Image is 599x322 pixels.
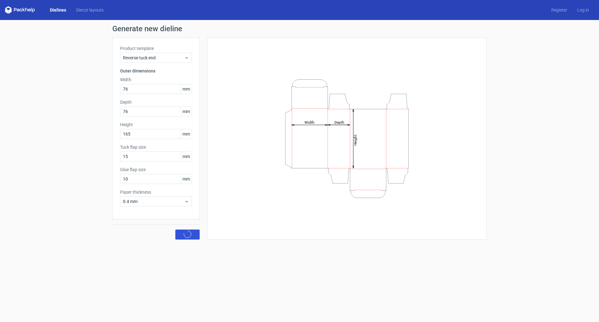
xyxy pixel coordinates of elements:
[546,7,572,13] a: Register
[120,189,192,195] label: Paper thickness
[120,77,192,83] label: Width
[304,120,314,124] tspan: Width
[120,99,192,105] label: Depth
[71,7,109,13] a: Diecut layouts
[572,7,594,13] a: Log in
[123,55,184,61] span: Reverse tuck end
[181,84,192,94] span: mm
[120,45,192,52] label: Product template
[120,68,192,74] h3: Outer dimensions
[120,121,192,128] label: Height
[353,134,358,145] tspan: Height
[112,25,487,32] h1: Generate new dieline
[181,152,192,161] span: mm
[120,144,192,150] label: Tuck flap size
[334,120,344,124] tspan: Depth
[120,166,192,173] label: Glue flap size
[45,7,71,13] a: Dielines
[181,107,192,116] span: mm
[123,198,184,205] span: 0.4 mm
[181,174,192,184] span: mm
[181,129,192,139] span: mm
